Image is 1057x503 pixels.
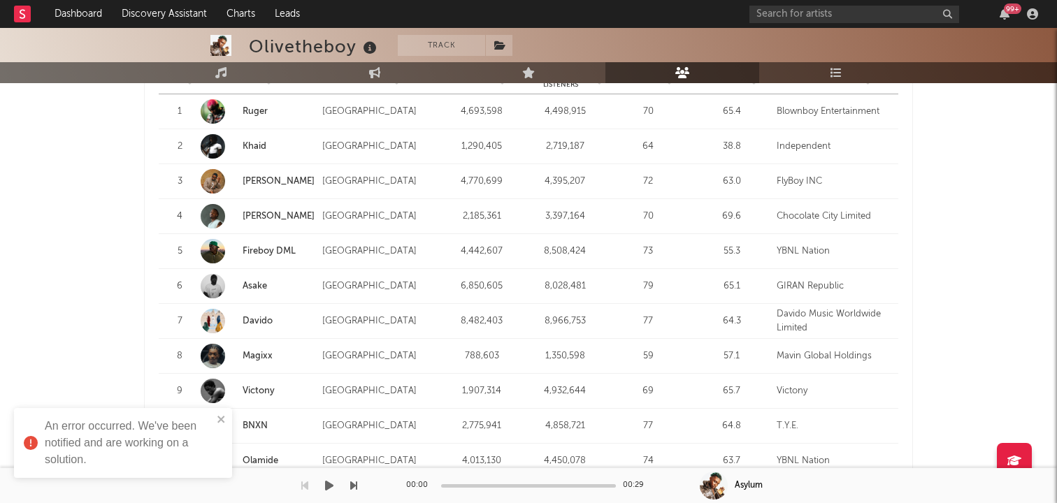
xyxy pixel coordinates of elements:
a: Asake [201,274,315,298]
a: [PERSON_NAME] [243,212,315,221]
div: 64 [610,140,686,154]
div: 8 [166,349,194,363]
div: Blownboy Entertainment [777,105,891,119]
div: 00:29 [623,477,651,494]
div: 00:00 [406,477,434,494]
div: 99 + [1004,3,1021,14]
a: Victony [243,386,275,395]
div: 64.3 [693,314,770,328]
div: 63.7 [693,454,770,468]
div: Olivetheboy [249,35,380,58]
div: 5 [166,245,194,258]
div: 74 [610,454,686,468]
div: 69.6 [693,210,770,224]
div: YBNL Nation [777,245,891,258]
div: 1 [166,105,194,119]
div: [GEOGRAPHIC_DATA] [322,140,437,154]
div: 69 [610,384,686,398]
div: Independent [777,140,891,154]
div: 73 [610,245,686,258]
div: 4,932,644 [527,384,603,398]
div: 8,508,424 [527,245,603,258]
div: [GEOGRAPHIC_DATA] [322,384,437,398]
div: Asylum [735,479,763,492]
div: 2,185,361 [444,210,520,224]
div: 55.3 [693,245,770,258]
div: 4 [166,210,194,224]
div: Victony [777,384,891,398]
div: T.Y.E. [777,419,891,433]
div: 1,290,405 [444,140,520,154]
div: 4,770,699 [444,175,520,189]
div: 59 [610,349,686,363]
div: An error occurred. We've been notified and are working on a solution. [45,418,213,468]
div: [GEOGRAPHIC_DATA] [322,454,437,468]
a: Fireboy DML [201,239,315,263]
div: 65.4 [693,105,770,119]
div: 70 [610,210,686,224]
a: Magixx [201,344,315,368]
div: 1,907,314 [444,384,520,398]
a: Khaid [201,134,315,159]
div: 4,013,130 [444,454,520,468]
a: Victony [201,379,315,403]
div: [GEOGRAPHIC_DATA] [322,175,437,189]
div: [GEOGRAPHIC_DATA] [322,279,437,293]
a: BNXN [243,421,268,430]
div: 6,850,605 [444,279,520,293]
button: close [217,414,226,427]
div: 79 [610,279,686,293]
a: [PERSON_NAME] [243,177,315,186]
div: 1,350,598 [527,349,603,363]
div: 2,775,941 [444,419,520,433]
button: 99+ [1000,8,1009,20]
div: 8,482,403 [444,314,520,328]
button: Track [398,35,485,56]
a: Magixx [243,351,273,360]
a: Ruger [201,99,315,124]
div: FlyBoy INC [777,175,891,189]
div: 70 [610,105,686,119]
div: 65.7 [693,384,770,398]
a: Khaid [243,142,266,151]
a: [PERSON_NAME] [201,169,315,194]
div: 788,603 [444,349,520,363]
div: [GEOGRAPHIC_DATA] [322,105,437,119]
div: [GEOGRAPHIC_DATA] [322,349,437,363]
div: Davido Music Worldwide Limited [777,307,891,335]
div: 4,498,915 [527,105,603,119]
div: 63.0 [693,175,770,189]
div: [GEOGRAPHIC_DATA] [322,314,437,328]
div: 4,858,721 [527,419,603,433]
div: 77 [610,314,686,328]
div: 4,693,598 [444,105,520,119]
div: 64.8 [693,419,770,433]
a: Davido [243,316,273,326]
a: Olamide [201,449,315,473]
a: BNXN [201,414,315,438]
div: Mavin Global Holdings [777,349,891,363]
div: 6 [166,279,194,293]
div: 4,442,607 [444,245,520,258]
div: 4,450,078 [527,454,603,468]
a: Fireboy DML [243,247,296,256]
input: Search for artists [749,6,959,23]
div: [GEOGRAPHIC_DATA] [322,245,437,258]
div: 7 [166,314,194,328]
div: 57.1 [693,349,770,363]
div: 2 [166,140,194,154]
div: [GEOGRAPHIC_DATA] [322,419,437,433]
a: Ruger [243,107,268,116]
div: 72 [610,175,686,189]
div: 3 [166,175,194,189]
div: 65.1 [693,279,770,293]
a: Davido [201,309,315,333]
div: 3,397,164 [527,210,603,224]
div: [GEOGRAPHIC_DATA] [322,210,437,224]
div: 8,028,481 [527,279,603,293]
a: [PERSON_NAME] [201,204,315,228]
div: 77 [610,419,686,433]
div: 4,395,207 [527,175,603,189]
div: YBNL Nation [777,454,891,468]
div: 8,966,753 [527,314,603,328]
